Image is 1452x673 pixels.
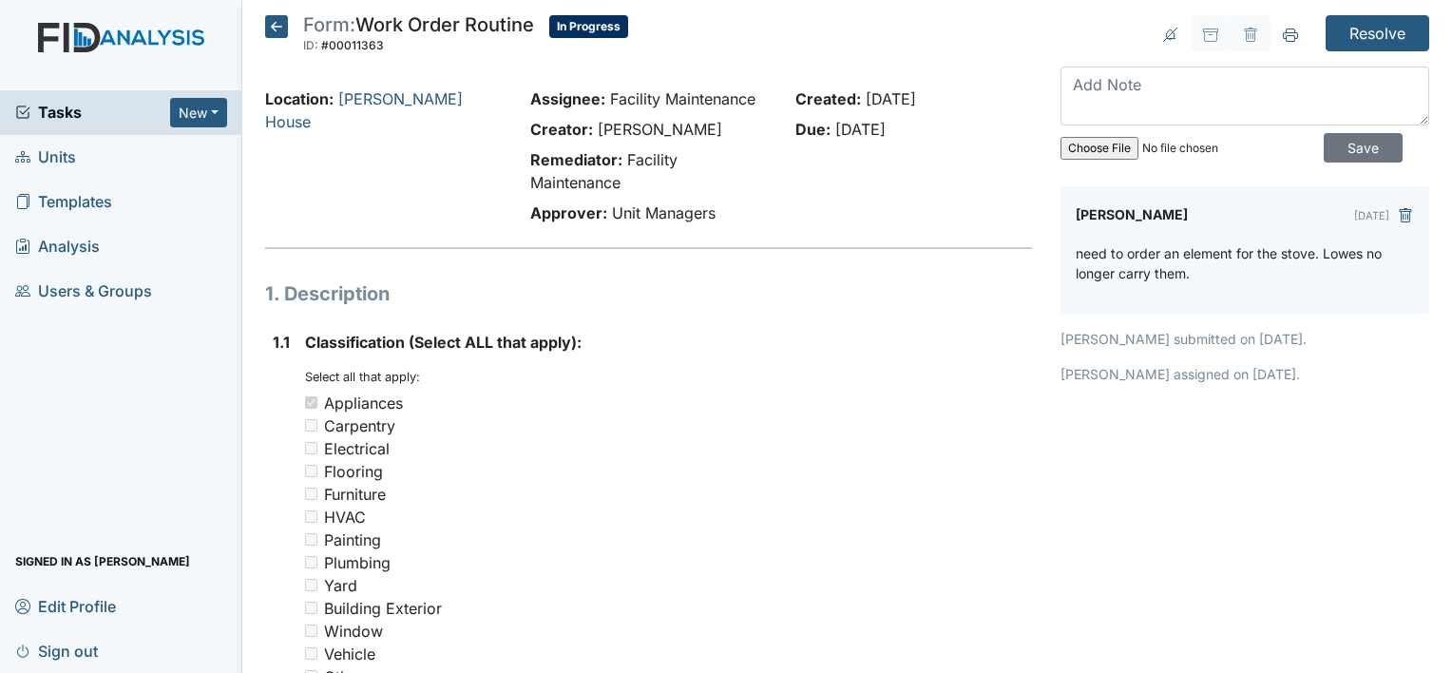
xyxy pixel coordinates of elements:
p: need to order an element for the stove. Lowes no longer carry them. [1076,243,1414,283]
label: 1.1 [273,331,290,354]
div: Flooring [324,460,383,483]
span: ID: [303,38,318,52]
input: Furniture [305,488,317,500]
input: Flooring [305,465,317,477]
small: [DATE] [1354,209,1389,222]
input: Painting [305,533,317,546]
strong: Approver: [530,203,607,222]
span: In Progress [549,15,628,38]
input: Vehicle [305,647,317,660]
div: Vehicle [324,643,375,665]
div: Yard [324,574,357,597]
strong: Due: [795,120,831,139]
strong: Created: [795,89,861,108]
div: Appliances [324,392,403,414]
a: [PERSON_NAME] House [265,89,463,131]
span: [DATE] [835,120,886,139]
span: Signed in as [PERSON_NAME] [15,547,190,576]
input: Yard [305,579,317,591]
strong: Assignee: [530,89,605,108]
span: #00011363 [321,38,384,52]
strong: Creator: [530,120,593,139]
span: [PERSON_NAME] [598,120,722,139]
span: Edit Profile [15,591,116,621]
span: Facility Maintenance [610,89,755,108]
span: Classification (Select ALL that apply): [305,333,582,352]
span: Form: [303,13,355,36]
div: Carpentry [324,414,395,437]
input: HVAC [305,510,317,523]
div: Furniture [324,483,386,506]
input: Electrical [305,442,317,454]
button: New [170,98,227,127]
p: [PERSON_NAME] assigned on [DATE]. [1060,364,1429,384]
span: Analysis [15,232,100,261]
input: Building Exterior [305,602,317,614]
span: Users & Groups [15,277,152,306]
input: Window [305,625,317,637]
span: Units [15,143,76,172]
input: Appliances [305,396,317,409]
div: Plumbing [324,551,391,574]
h1: 1. Description [265,279,1032,308]
div: HVAC [324,506,366,529]
span: [DATE] [866,89,916,108]
div: Window [324,620,383,643]
input: Plumbing [305,556,317,568]
p: [PERSON_NAME] submitted on [DATE]. [1060,329,1429,349]
div: Work Order Routine [303,15,534,57]
strong: Remediator: [530,150,622,169]
div: Painting [324,529,381,551]
input: Resolve [1326,15,1429,51]
small: Select all that apply: [305,370,420,384]
div: Building Exterior [324,597,442,620]
span: Templates [15,187,112,217]
span: Unit Managers [612,203,716,222]
input: Save [1324,133,1403,163]
strong: Location: [265,89,334,108]
input: Carpentry [305,419,317,432]
label: [PERSON_NAME] [1076,202,1188,228]
a: Tasks [15,101,170,124]
div: Electrical [324,437,390,460]
span: Sign out [15,636,98,665]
